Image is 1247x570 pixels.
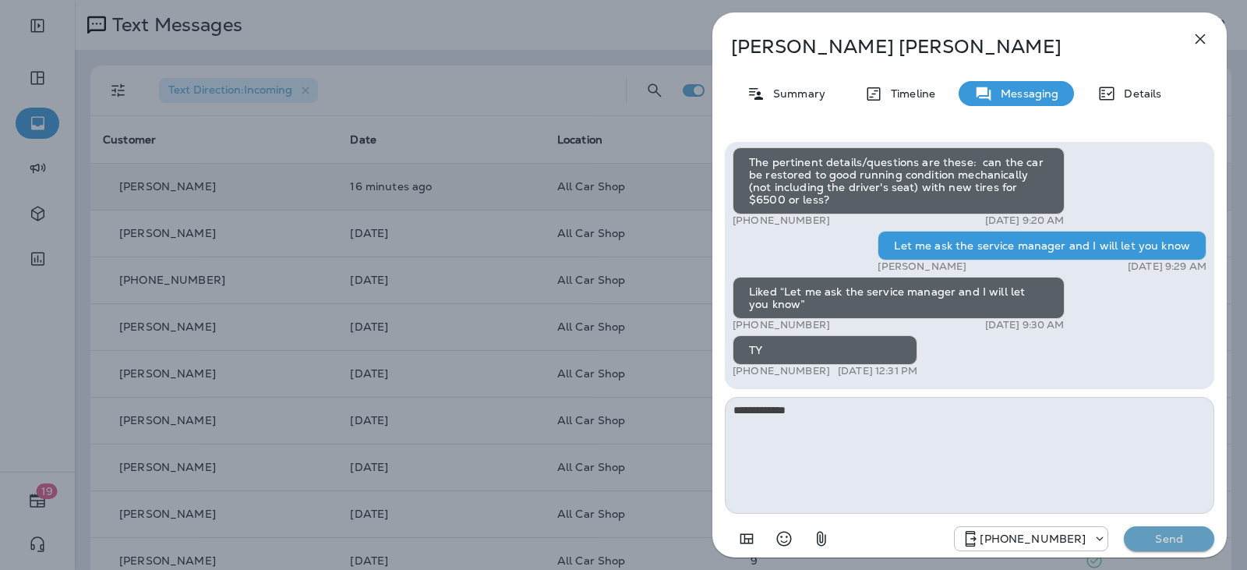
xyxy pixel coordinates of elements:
p: Details [1116,87,1161,100]
button: Send [1124,526,1214,551]
p: [PHONE_NUMBER] [733,365,830,377]
div: Let me ask the service manager and I will let you know [878,231,1206,260]
p: [DATE] 9:30 AM [985,319,1065,331]
p: [DATE] 12:31 PM [838,365,917,377]
p: Messaging [993,87,1058,100]
p: Send [1136,532,1202,546]
p: [PHONE_NUMBER] [733,214,830,227]
button: Add in a premade template [731,523,762,554]
p: [PERSON_NAME] [PERSON_NAME] [731,36,1157,58]
div: +1 (689) 265-4479 [955,529,1107,548]
p: Timeline [883,87,935,100]
div: The pertinent details/questions are these: can the car be restored to good running condition mech... [733,147,1065,214]
p: [DATE] 9:29 AM [1128,260,1206,273]
div: Liked “Let me ask the service manager and I will let you know” [733,277,1065,319]
p: [PHONE_NUMBER] [733,319,830,331]
p: [DATE] 9:20 AM [985,214,1065,227]
div: TY [733,335,917,365]
p: [PERSON_NAME] [878,260,966,273]
p: Summary [765,87,825,100]
p: [PHONE_NUMBER] [980,533,1086,545]
button: Select an emoji [768,523,800,554]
